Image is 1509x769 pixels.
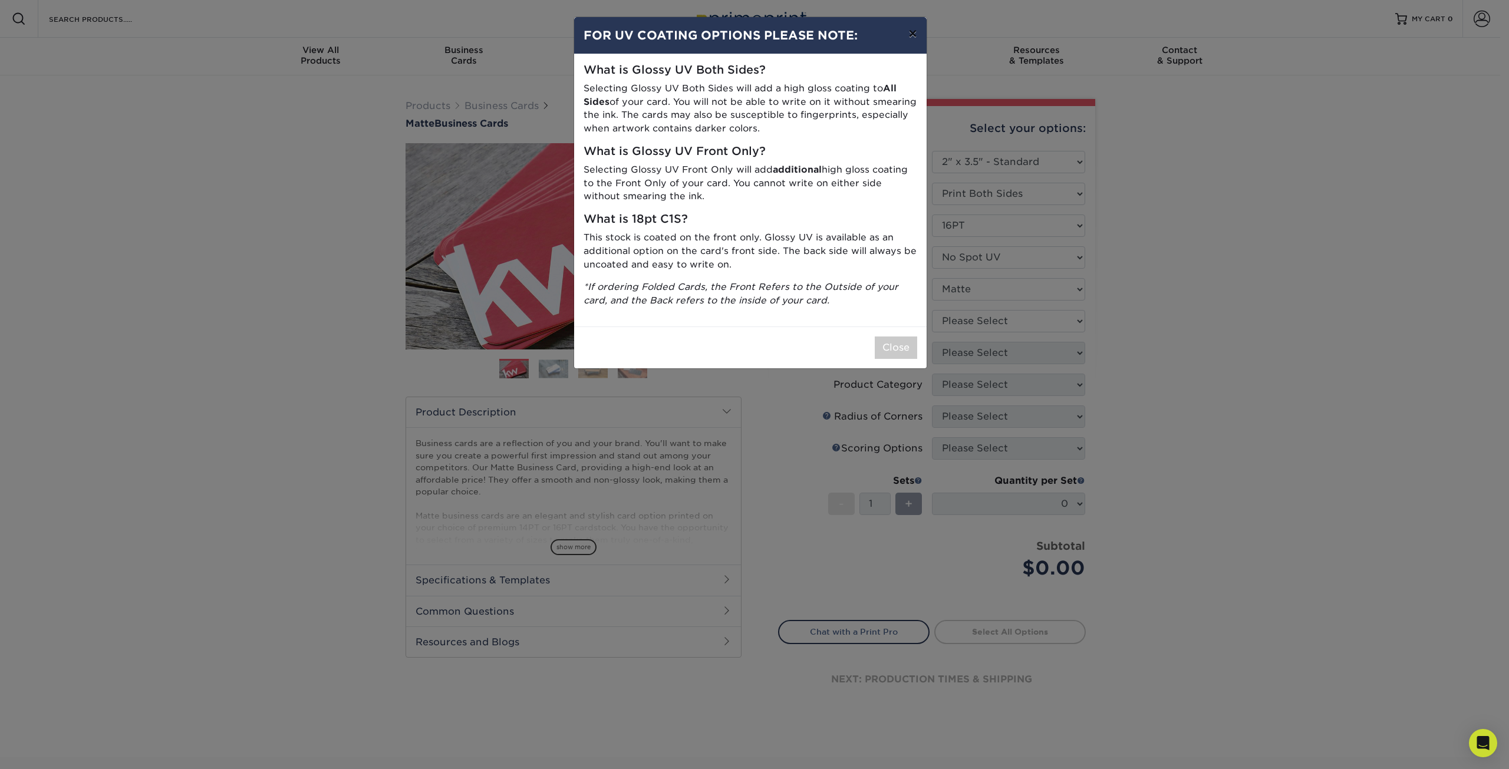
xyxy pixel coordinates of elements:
[584,281,898,306] i: *If ordering Folded Cards, the Front Refers to the Outside of your card, and the Back refers to t...
[899,17,926,50] button: ×
[584,27,917,44] h4: FOR UV COATING OPTIONS PLEASE NOTE:
[875,336,917,359] button: Close
[584,231,917,271] p: This stock is coated on the front only. Glossy UV is available as an additional option on the car...
[584,82,917,136] p: Selecting Glossy UV Both Sides will add a high gloss coating to of your card. You will not be abl...
[584,64,917,77] h5: What is Glossy UV Both Sides?
[584,163,917,203] p: Selecting Glossy UV Front Only will add high gloss coating to the Front Only of your card. You ca...
[584,82,897,107] strong: All Sides
[773,164,822,175] strong: additional
[584,213,917,226] h5: What is 18pt C1S?
[584,145,917,159] h5: What is Glossy UV Front Only?
[1469,729,1497,757] div: Open Intercom Messenger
